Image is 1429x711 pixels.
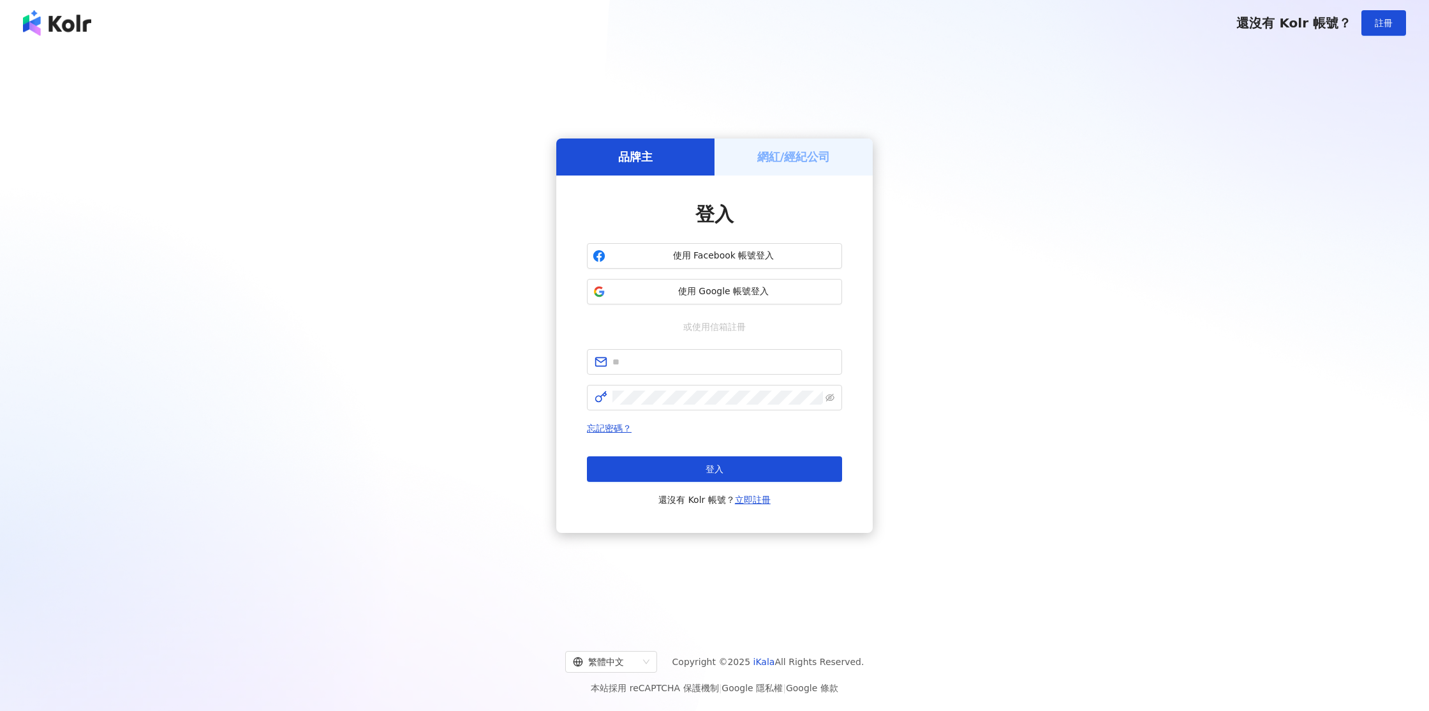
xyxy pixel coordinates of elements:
span: 使用 Google 帳號登入 [611,285,836,298]
h5: 品牌主 [618,149,653,165]
div: 繁體中文 [573,652,638,672]
span: 本站採用 reCAPTCHA 保護機制 [591,680,838,696]
img: logo [23,10,91,36]
a: iKala [753,657,775,667]
span: 或使用信箱註冊 [674,320,755,334]
button: 註冊 [1361,10,1406,36]
button: 使用 Facebook 帳號登入 [587,243,842,269]
button: 登入 [587,456,842,482]
h5: 網紅/經紀公司 [757,149,831,165]
span: 註冊 [1375,18,1393,28]
span: 還沒有 Kolr 帳號？ [1236,15,1351,31]
span: | [783,683,786,693]
span: 登入 [706,464,723,474]
span: Copyright © 2025 All Rights Reserved. [672,654,864,670]
a: Google 隱私權 [722,683,783,693]
a: Google 條款 [786,683,838,693]
span: 還沒有 Kolr 帳號？ [658,492,771,507]
a: 立即註冊 [735,495,771,505]
span: | [719,683,722,693]
span: 使用 Facebook 帳號登入 [611,250,836,262]
span: eye-invisible [826,393,834,402]
button: 使用 Google 帳號登入 [587,279,842,304]
span: 登入 [695,203,734,225]
a: 忘記密碼？ [587,423,632,433]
